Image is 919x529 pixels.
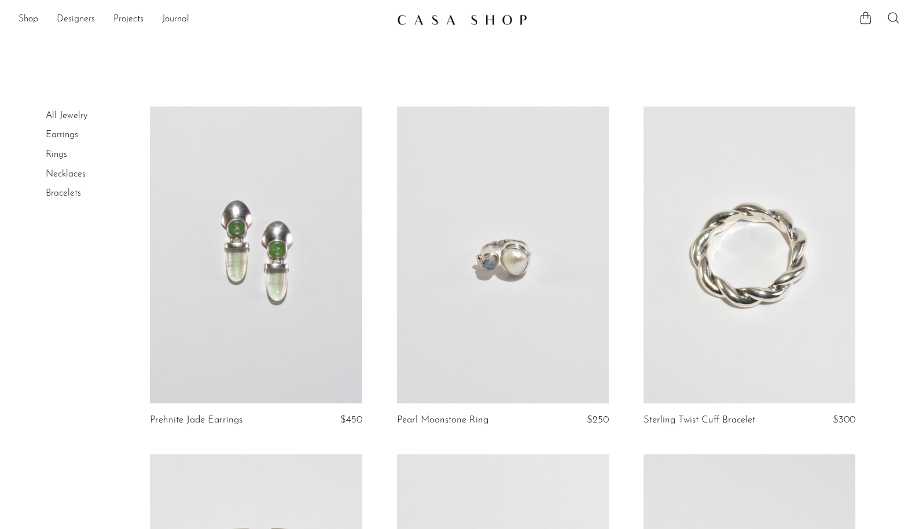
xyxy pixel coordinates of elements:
[162,12,189,27] a: Journal
[644,415,755,425] a: Sterling Twist Cuff Bracelet
[587,415,609,425] span: $250
[46,150,67,159] a: Rings
[113,12,144,27] a: Projects
[46,111,87,120] a: All Jewelry
[19,10,388,30] nav: Desktop navigation
[150,415,242,425] a: Prehnite Jade Earrings
[46,170,86,179] a: Necklaces
[46,189,81,198] a: Bracelets
[57,12,95,27] a: Designers
[19,10,388,30] ul: NEW HEADER MENU
[19,12,38,27] a: Shop
[340,415,362,425] span: $450
[833,415,855,425] span: $300
[397,415,488,425] a: Pearl Moonstone Ring
[46,130,78,139] a: Earrings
